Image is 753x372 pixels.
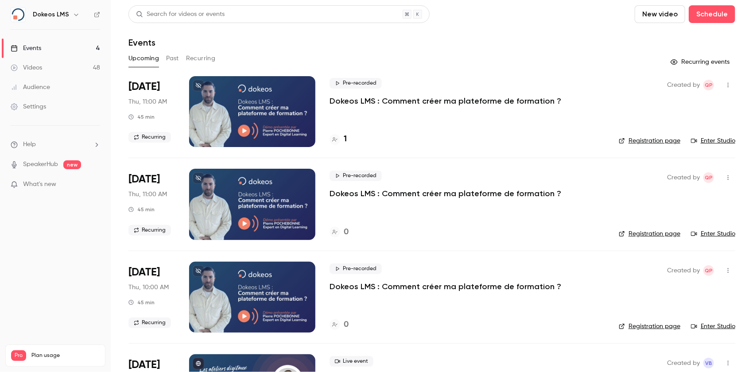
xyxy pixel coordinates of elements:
[128,299,155,306] div: 45 min
[667,55,735,69] button: Recurring events
[344,319,349,331] h4: 0
[11,102,46,111] div: Settings
[703,265,714,276] span: Quentin partenaires@dokeos.com
[330,226,349,238] a: 0
[330,96,561,106] a: Dokeos LMS : Comment créer ma plateforme de formation ?
[635,5,685,23] button: New video
[186,51,216,66] button: Recurring
[11,350,26,361] span: Pro
[11,44,41,53] div: Events
[330,170,382,181] span: Pre-recorded
[136,10,225,19] div: Search for videos or events
[703,80,714,90] span: Quentin partenaires@dokeos.com
[11,140,100,149] li: help-dropdown-opener
[166,51,179,66] button: Past
[11,8,25,22] img: Dokeos LMS
[23,160,58,169] a: SpeakerHub
[128,318,171,328] span: Recurring
[619,322,680,331] a: Registration page
[330,356,373,367] span: Live event
[703,172,714,183] span: Quentin partenaires@dokeos.com
[344,133,347,145] h4: 1
[330,263,382,274] span: Pre-recorded
[128,132,171,143] span: Recurring
[128,206,155,213] div: 45 min
[689,5,735,23] button: Schedule
[63,160,81,169] span: new
[128,190,167,199] span: Thu, 11:00 AM
[23,180,56,189] span: What's new
[705,358,712,368] span: VB
[667,358,700,368] span: Created by
[128,169,175,240] div: Sep 25 Thu, 11:00 AM (Europe/Paris)
[128,225,171,236] span: Recurring
[691,136,735,145] a: Enter Studio
[667,265,700,276] span: Created by
[705,80,713,90] span: Qp
[23,140,36,149] span: Help
[691,322,735,331] a: Enter Studio
[619,229,680,238] a: Registration page
[344,226,349,238] h4: 0
[705,172,713,183] span: Qp
[619,136,680,145] a: Registration page
[31,352,100,359] span: Plan usage
[11,63,42,72] div: Videos
[128,37,155,48] h1: Events
[89,181,100,189] iframe: Noticeable Trigger
[330,188,561,199] a: Dokeos LMS : Comment créer ma plateforme de formation ?
[128,97,167,106] span: Thu, 11:00 AM
[128,113,155,120] div: 45 min
[128,265,160,279] span: [DATE]
[667,172,700,183] span: Created by
[667,80,700,90] span: Created by
[128,80,160,94] span: [DATE]
[128,283,169,292] span: Thu, 10:00 AM
[330,319,349,331] a: 0
[330,133,347,145] a: 1
[330,78,382,89] span: Pre-recorded
[705,265,713,276] span: Qp
[703,358,714,368] span: Vasileos Beck
[128,51,159,66] button: Upcoming
[128,358,160,372] span: [DATE]
[128,262,175,333] div: Oct 2 Thu, 10:00 AM (Europe/Paris)
[128,76,175,147] div: Sep 18 Thu, 11:00 AM (Europe/Paris)
[11,83,50,92] div: Audience
[330,281,561,292] a: Dokeos LMS : Comment créer ma plateforme de formation ?
[128,172,160,186] span: [DATE]
[33,10,69,19] h6: Dokeos LMS
[691,229,735,238] a: Enter Studio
